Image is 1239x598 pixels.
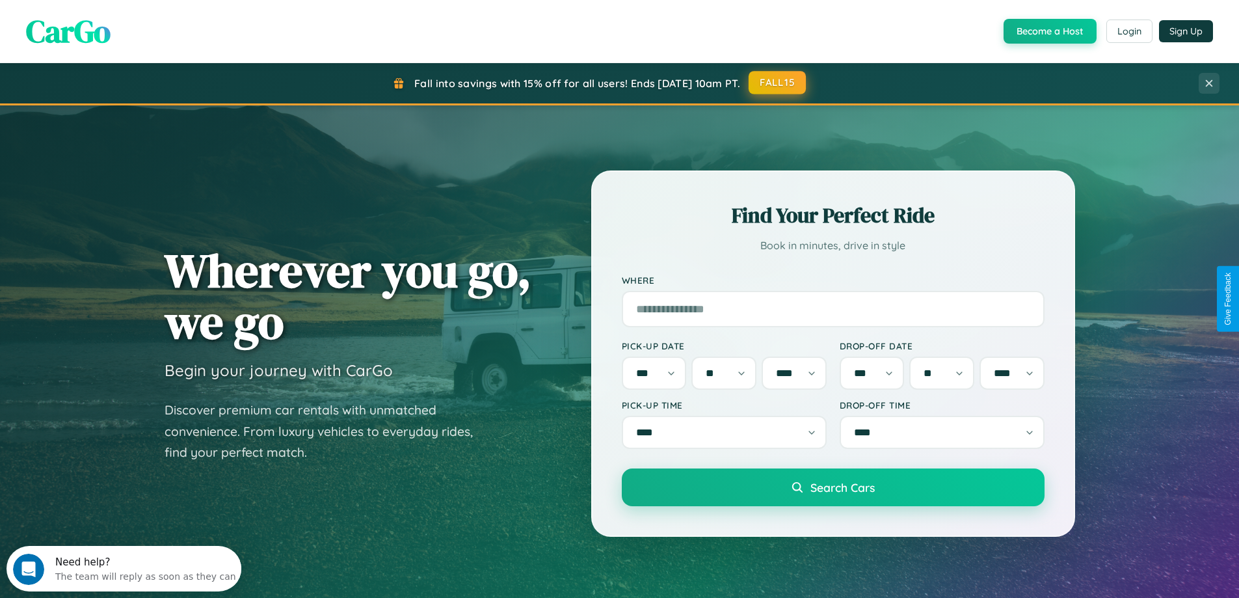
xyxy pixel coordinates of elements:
[7,546,241,591] iframe: Intercom live chat discovery launcher
[165,245,531,347] h1: Wherever you go, we go
[1004,19,1097,44] button: Become a Host
[1106,20,1152,43] button: Login
[840,400,1045,411] label: Drop-off Time
[13,554,44,585] iframe: Intercom live chat
[622,275,1045,286] label: Where
[5,5,242,41] div: Open Intercom Messenger
[49,11,230,21] div: Need help?
[26,10,111,53] span: CarGo
[622,201,1045,230] h2: Find Your Perfect Ride
[810,480,875,495] span: Search Cars
[749,71,806,94] button: FALL15
[165,400,490,463] p: Discover premium car rentals with unmatched convenience. From luxury vehicles to everyday rides, ...
[622,469,1045,506] button: Search Cars
[622,400,827,411] label: Pick-up Time
[622,340,827,351] label: Pick-up Date
[1159,20,1213,42] button: Sign Up
[414,77,740,90] span: Fall into savings with 15% off for all users! Ends [DATE] 10am PT.
[1223,273,1232,325] div: Give Feedback
[840,340,1045,351] label: Drop-off Date
[165,360,393,380] h3: Begin your journey with CarGo
[49,21,230,35] div: The team will reply as soon as they can
[622,236,1045,255] p: Book in minutes, drive in style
